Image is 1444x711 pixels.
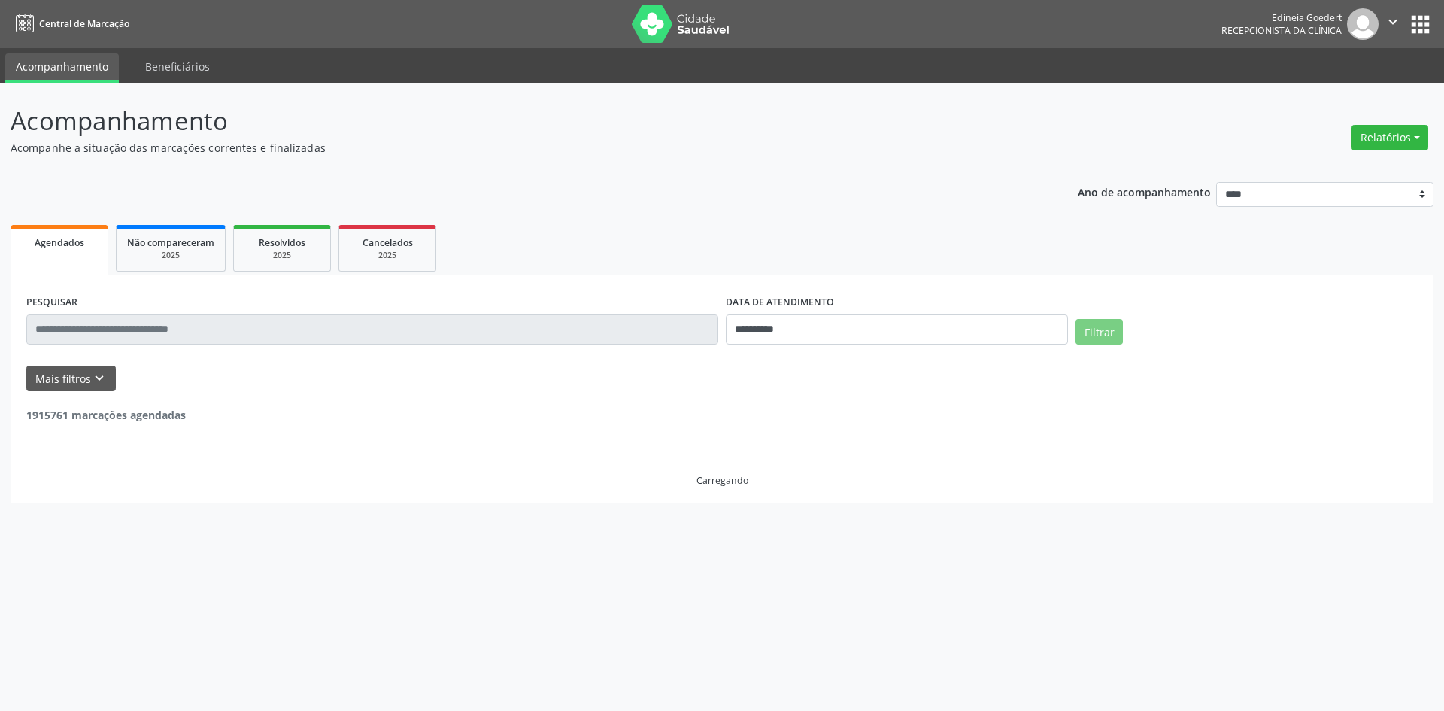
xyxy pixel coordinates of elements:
[350,250,425,261] div: 2025
[1385,14,1401,30] i: 
[91,370,108,387] i: keyboard_arrow_down
[26,366,116,392] button: Mais filtroskeyboard_arrow_down
[135,53,220,80] a: Beneficiários
[127,250,214,261] div: 2025
[1221,24,1342,37] span: Recepcionista da clínica
[11,102,1006,140] p: Acompanhamento
[726,291,834,314] label: DATA DE ATENDIMENTO
[696,474,748,487] div: Carregando
[11,11,129,36] a: Central de Marcação
[1407,11,1433,38] button: apps
[5,53,119,83] a: Acompanhamento
[1379,8,1407,40] button: 
[1078,182,1211,201] p: Ano de acompanhamento
[26,291,77,314] label: PESQUISAR
[1075,319,1123,345] button: Filtrar
[1351,125,1428,150] button: Relatórios
[1347,8,1379,40] img: img
[35,236,84,249] span: Agendados
[363,236,413,249] span: Cancelados
[11,140,1006,156] p: Acompanhe a situação das marcações correntes e finalizadas
[1221,11,1342,24] div: Edineia Goedert
[39,17,129,30] span: Central de Marcação
[26,408,186,422] strong: 1915761 marcações agendadas
[127,236,214,249] span: Não compareceram
[244,250,320,261] div: 2025
[259,236,305,249] span: Resolvidos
